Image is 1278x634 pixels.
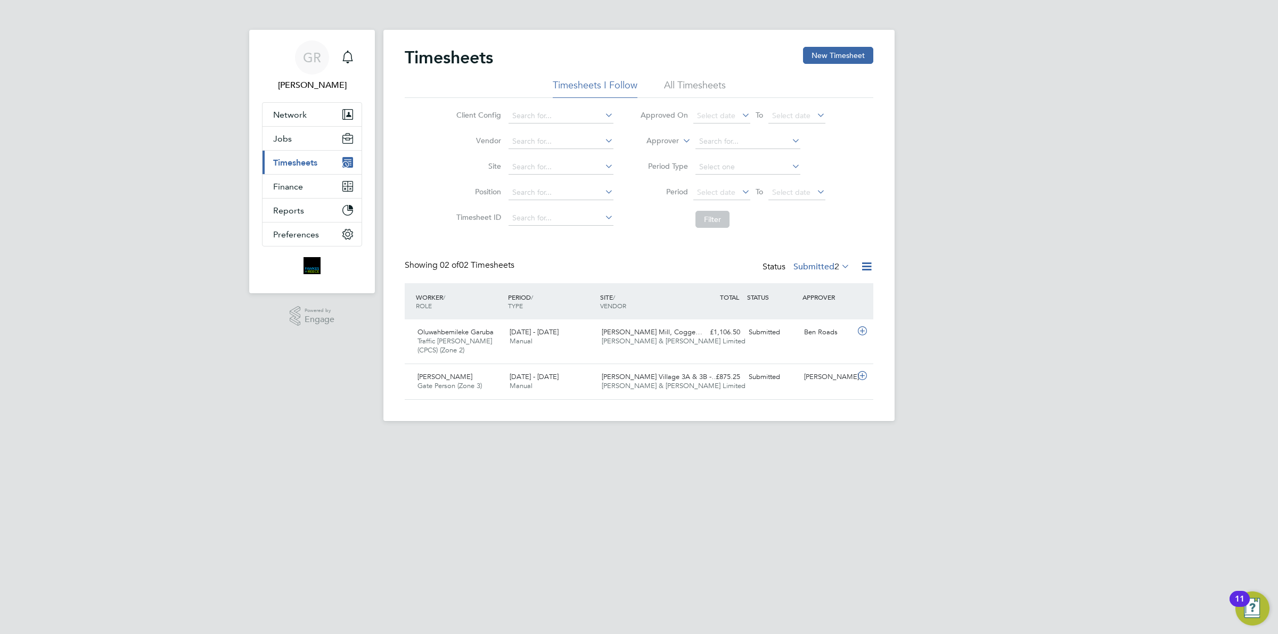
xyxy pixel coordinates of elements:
button: Network [263,103,362,126]
div: APPROVER [800,287,855,307]
span: Jobs [273,134,292,144]
div: Submitted [744,324,800,341]
div: 11 [1235,599,1244,613]
div: SITE [597,287,690,315]
div: [PERSON_NAME] [800,368,855,386]
span: 02 Timesheets [440,260,514,270]
li: Timesheets I Follow [553,79,637,98]
span: Oluwahbemileke Garuba [417,327,494,336]
span: / [443,293,445,301]
span: Select date [697,111,735,120]
span: Manual [510,381,532,390]
span: Manual [510,336,532,345]
nav: Main navigation [249,30,375,293]
div: Status [763,260,852,275]
span: [PERSON_NAME] & [PERSON_NAME] Limited [602,336,745,345]
span: Select date [772,111,810,120]
span: Gate Person (Zone 3) [417,381,482,390]
input: Search for... [509,211,613,226]
div: Showing [405,260,517,271]
label: Timesheet ID [453,212,501,222]
span: Gareth Richardson [262,79,362,92]
input: Search for... [509,134,613,149]
div: PERIOD [505,287,597,315]
span: To [752,185,766,199]
span: ROLE [416,301,432,310]
div: Submitted [744,368,800,386]
div: STATUS [744,287,800,307]
span: Traffic [PERSON_NAME] (CPCS) (Zone 2) [417,336,492,355]
span: TOTAL [720,293,739,301]
input: Search for... [509,109,613,123]
button: Open Resource Center, 11 new notifications [1235,591,1269,625]
h2: Timesheets [405,47,493,68]
a: Go to home page [262,257,362,274]
span: [PERSON_NAME] & [PERSON_NAME] Limited [602,381,745,390]
span: [PERSON_NAME] Village 3A & 3B -… [602,372,718,381]
label: Position [453,187,501,196]
img: bromak-logo-retina.png [304,257,321,274]
button: Preferences [263,223,362,246]
span: Finance [273,182,303,192]
button: Jobs [263,127,362,150]
span: Select date [772,187,810,197]
label: Approver [631,136,679,146]
span: To [752,108,766,122]
input: Select one [695,160,800,175]
div: £1,106.50 [689,324,744,341]
input: Search for... [695,134,800,149]
li: All Timesheets [664,79,726,98]
label: Client Config [453,110,501,120]
span: GR [303,51,321,64]
input: Search for... [509,160,613,175]
span: / [531,293,533,301]
span: Engage [305,315,334,324]
label: Period [640,187,688,196]
span: [PERSON_NAME] [417,372,472,381]
label: Vendor [453,136,501,145]
span: [DATE] - [DATE] [510,372,559,381]
a: Powered byEngage [290,306,335,326]
span: 02 of [440,260,459,270]
button: Reports [263,199,362,222]
button: Finance [263,175,362,198]
button: Filter [695,211,730,228]
span: Preferences [273,229,319,240]
span: [PERSON_NAME] Mill, Cogge… [602,327,702,336]
div: WORKER [413,287,505,315]
span: VENDOR [600,301,626,310]
span: / [613,293,615,301]
span: Powered by [305,306,334,315]
span: TYPE [508,301,523,310]
button: Timesheets [263,151,362,174]
input: Search for... [509,185,613,200]
label: Submitted [793,261,850,272]
div: £875.25 [689,368,744,386]
button: New Timesheet [803,47,873,64]
span: Network [273,110,307,120]
span: Timesheets [273,158,317,168]
span: Select date [697,187,735,197]
span: 2 [834,261,839,272]
span: Reports [273,205,304,216]
a: GR[PERSON_NAME] [262,40,362,92]
div: Ben Roads [800,324,855,341]
label: Period Type [640,161,688,171]
label: Site [453,161,501,171]
label: Approved On [640,110,688,120]
span: [DATE] - [DATE] [510,327,559,336]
